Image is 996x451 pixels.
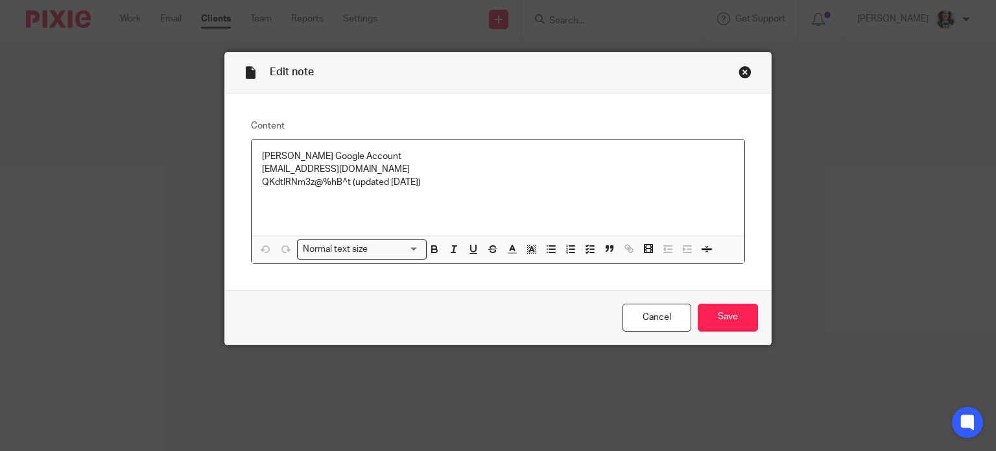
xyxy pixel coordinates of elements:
[372,243,419,256] input: Search for option
[270,67,314,77] span: Edit note
[251,119,746,132] label: Content
[300,243,371,256] span: Normal text size
[262,150,735,163] p: [PERSON_NAME] Google Account
[698,304,758,332] input: Save
[262,163,735,176] p: [EMAIL_ADDRESS][DOMAIN_NAME]
[297,239,427,260] div: Search for option
[622,304,691,332] a: Cancel
[262,176,735,189] p: QKdtIRNm3z@%hB^t (updated [DATE])
[739,66,752,79] div: Close this dialog window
